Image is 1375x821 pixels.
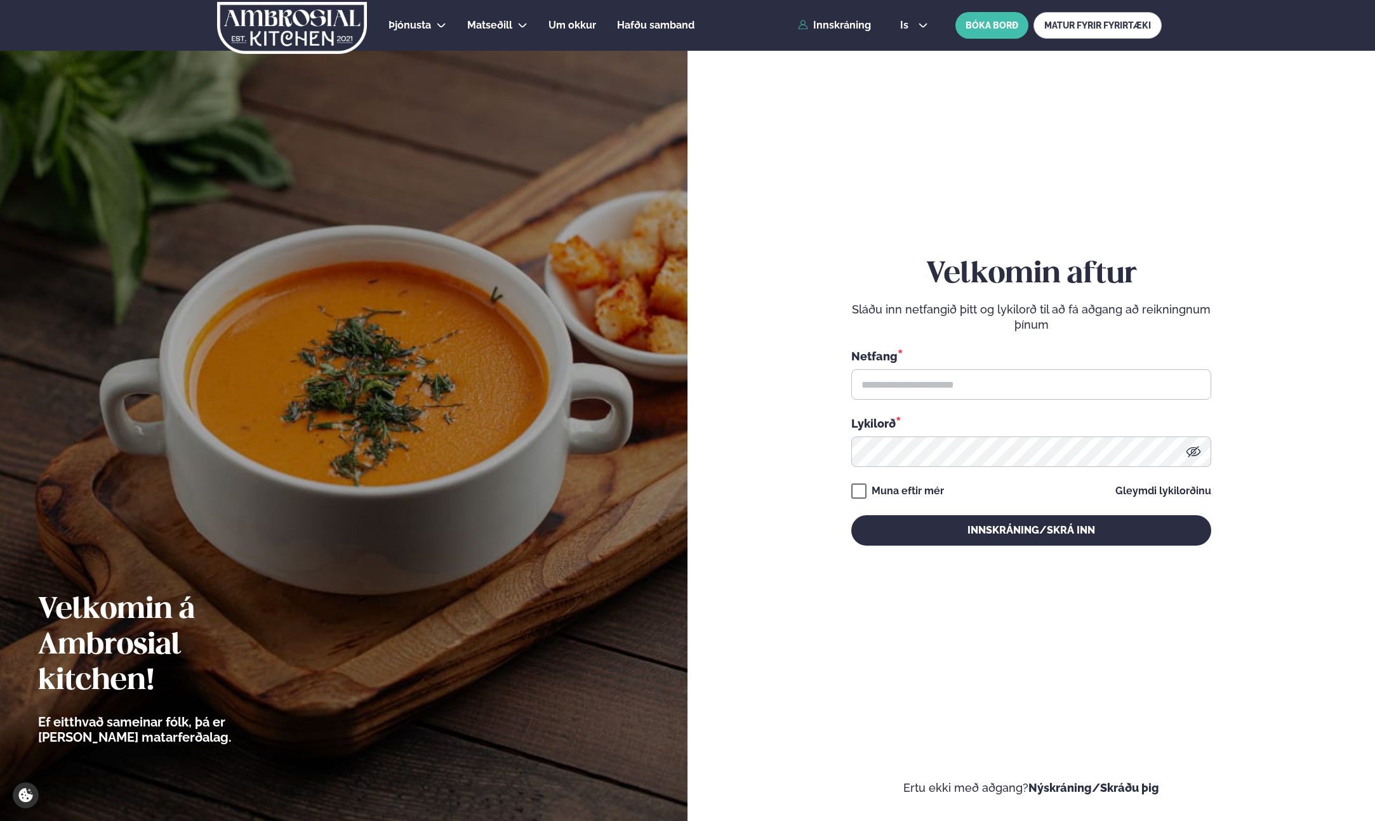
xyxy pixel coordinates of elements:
div: Lykilorð [851,415,1211,431]
button: Innskráning/Skrá inn [851,515,1211,546]
a: Hafðu samband [617,18,694,33]
span: is [900,20,912,30]
a: Innskráning [798,20,871,31]
p: Ef eitthvað sameinar fólk, þá er [PERSON_NAME] matarferðalag. [38,714,302,745]
span: Matseðill [467,19,512,31]
a: Gleymdi lykilorðinu [1115,486,1211,496]
div: Netfang [851,348,1211,364]
h2: Velkomin aftur [851,257,1211,292]
button: BÓKA BORÐ [955,12,1028,39]
a: Um okkur [548,18,596,33]
p: Ertu ekki með aðgang? [726,780,1337,796]
span: Um okkur [548,19,596,31]
a: MATUR FYRIR FYRIRTÆKI [1033,12,1162,39]
button: is [890,20,938,30]
a: Matseðill [467,18,512,33]
h2: Velkomin á Ambrosial kitchen! [38,593,302,699]
a: Nýskráning/Skráðu þig [1028,781,1159,794]
p: Sláðu inn netfangið þitt og lykilorð til að fá aðgang að reikningnum þínum [851,302,1211,332]
a: Cookie settings [13,782,39,808]
a: Þjónusta [389,18,431,33]
span: Hafðu samband [617,19,694,31]
span: Þjónusta [389,19,431,31]
img: logo [216,2,368,54]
